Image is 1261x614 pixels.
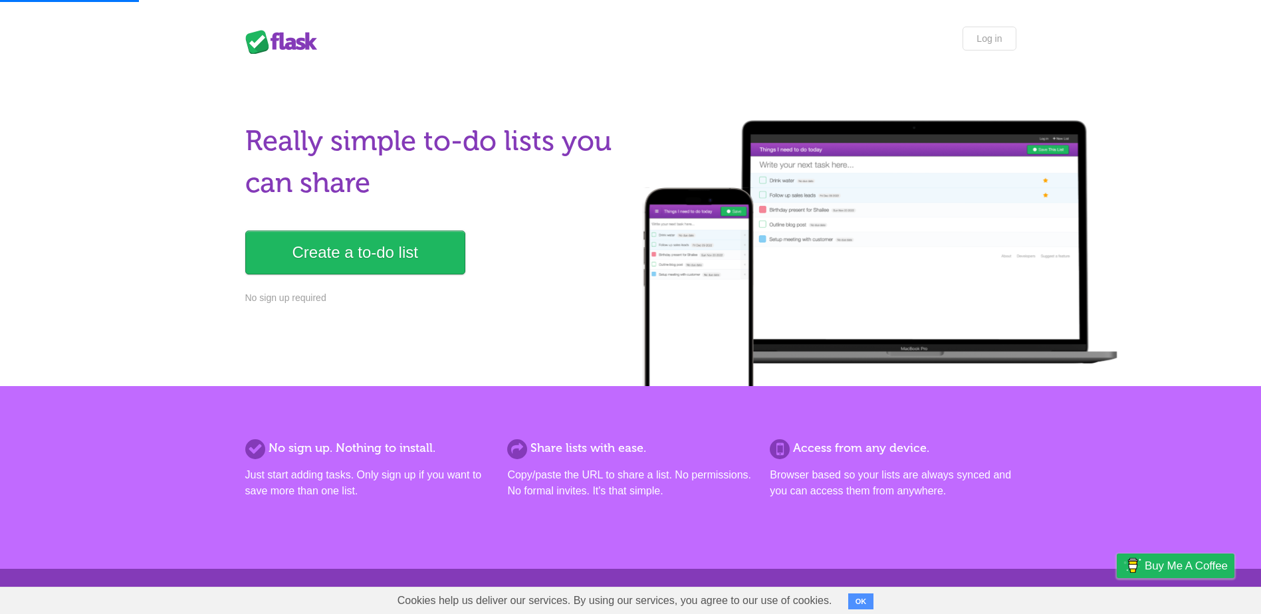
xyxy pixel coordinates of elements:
[770,467,1016,499] p: Browser based so your lists are always synced and you can access them from anywhere.
[1145,554,1228,577] span: Buy me a coffee
[245,120,623,204] h1: Really simple to-do lists you can share
[1117,554,1234,578] a: Buy me a coffee
[245,439,491,457] h2: No sign up. Nothing to install.
[507,467,753,499] p: Copy/paste the URL to share a list. No permissions. No formal invites. It's that simple.
[245,231,465,274] a: Create a to-do list
[507,439,753,457] h2: Share lists with ease.
[245,291,623,305] p: No sign up required
[963,27,1016,51] a: Log in
[770,439,1016,457] h2: Access from any device.
[245,467,491,499] p: Just start adding tasks. Only sign up if you want to save more than one list.
[245,30,325,54] div: Flask Lists
[384,587,846,614] span: Cookies help us deliver our services. By using our services, you agree to our use of cookies.
[1123,554,1141,577] img: Buy me a coffee
[848,593,874,609] button: OK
